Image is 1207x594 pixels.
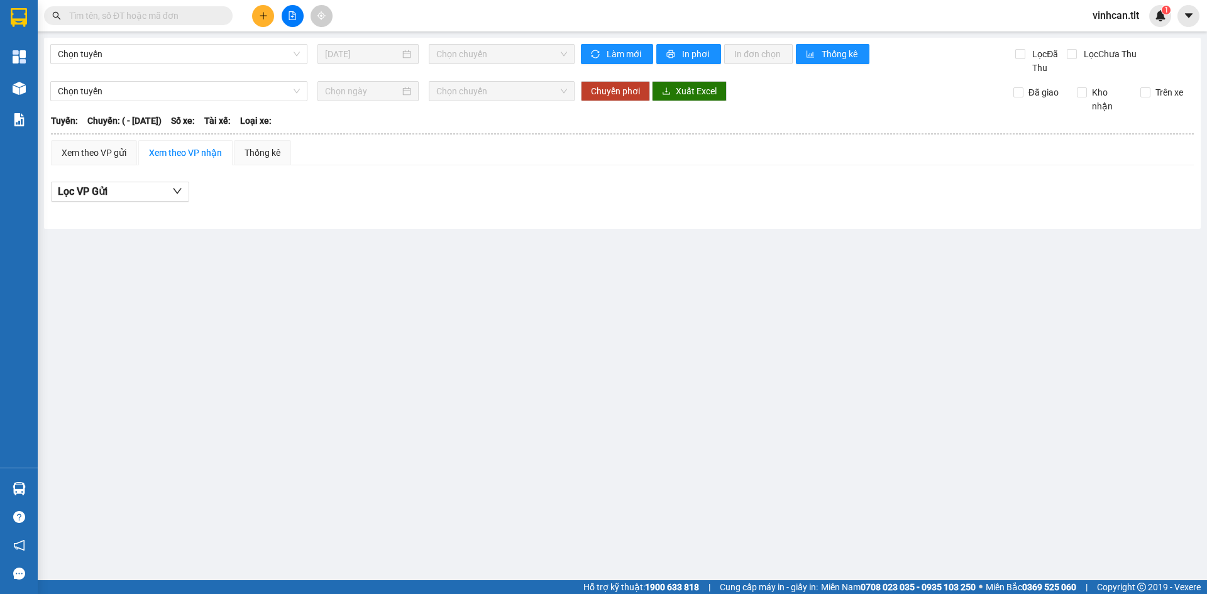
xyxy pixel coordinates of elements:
[13,50,26,63] img: dashboard-icon
[325,47,400,61] input: 11/08/2025
[724,44,793,64] button: In đơn chọn
[325,84,400,98] input: Chọn ngày
[58,82,300,101] span: Chọn tuyến
[13,539,25,551] span: notification
[1177,5,1199,27] button: caret-down
[581,81,650,101] button: Chuyển phơi
[58,184,107,199] span: Lọc VP Gửi
[52,11,61,20] span: search
[311,5,333,27] button: aim
[979,585,983,590] span: ⚪️
[656,44,721,64] button: printerIn phơi
[1022,582,1076,592] strong: 0369 525 060
[1023,85,1064,99] span: Đã giao
[682,47,711,61] span: In phơi
[1155,10,1166,21] img: icon-new-feature
[149,146,222,160] div: Xem theo VP nhận
[708,580,710,594] span: |
[1137,583,1146,591] span: copyright
[806,50,817,60] span: bar-chart
[252,5,274,27] button: plus
[821,580,976,594] span: Miền Nam
[69,9,218,23] input: Tìm tên, số ĐT hoặc mã đơn
[171,114,195,128] span: Số xe:
[1164,6,1168,14] span: 1
[591,50,602,60] span: sync
[13,113,26,126] img: solution-icon
[13,511,25,523] span: question-circle
[436,82,567,101] span: Chọn chuyến
[51,182,189,202] button: Lọc VP Gửi
[1027,47,1066,75] span: Lọc Đã Thu
[13,568,25,580] span: message
[1183,10,1194,21] span: caret-down
[986,580,1076,594] span: Miền Bắc
[13,482,26,495] img: warehouse-icon
[1150,85,1188,99] span: Trên xe
[204,114,231,128] span: Tài xế:
[1079,47,1138,61] span: Lọc Chưa Thu
[607,47,643,61] span: Làm mới
[1162,6,1171,14] sup: 1
[11,8,27,27] img: logo-vxr
[58,45,300,63] span: Chọn tuyến
[666,50,677,60] span: printer
[259,11,268,20] span: plus
[13,82,26,95] img: warehouse-icon
[240,114,272,128] span: Loại xe:
[581,44,653,64] button: syncLàm mới
[62,146,126,160] div: Xem theo VP gửi
[645,582,699,592] strong: 1900 633 818
[282,5,304,27] button: file-add
[1087,85,1131,113] span: Kho nhận
[245,146,280,160] div: Thống kê
[720,580,818,594] span: Cung cấp máy in - giấy in:
[822,47,859,61] span: Thống kê
[652,81,727,101] button: downloadXuất Excel
[796,44,869,64] button: bar-chartThống kê
[436,45,567,63] span: Chọn chuyến
[583,580,699,594] span: Hỗ trợ kỹ thuật:
[1083,8,1149,23] span: vinhcan.tlt
[87,114,162,128] span: Chuyến: ( - [DATE])
[288,11,297,20] span: file-add
[172,186,182,196] span: down
[51,116,78,126] b: Tuyến:
[861,582,976,592] strong: 0708 023 035 - 0935 103 250
[317,11,326,20] span: aim
[1086,580,1088,594] span: |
